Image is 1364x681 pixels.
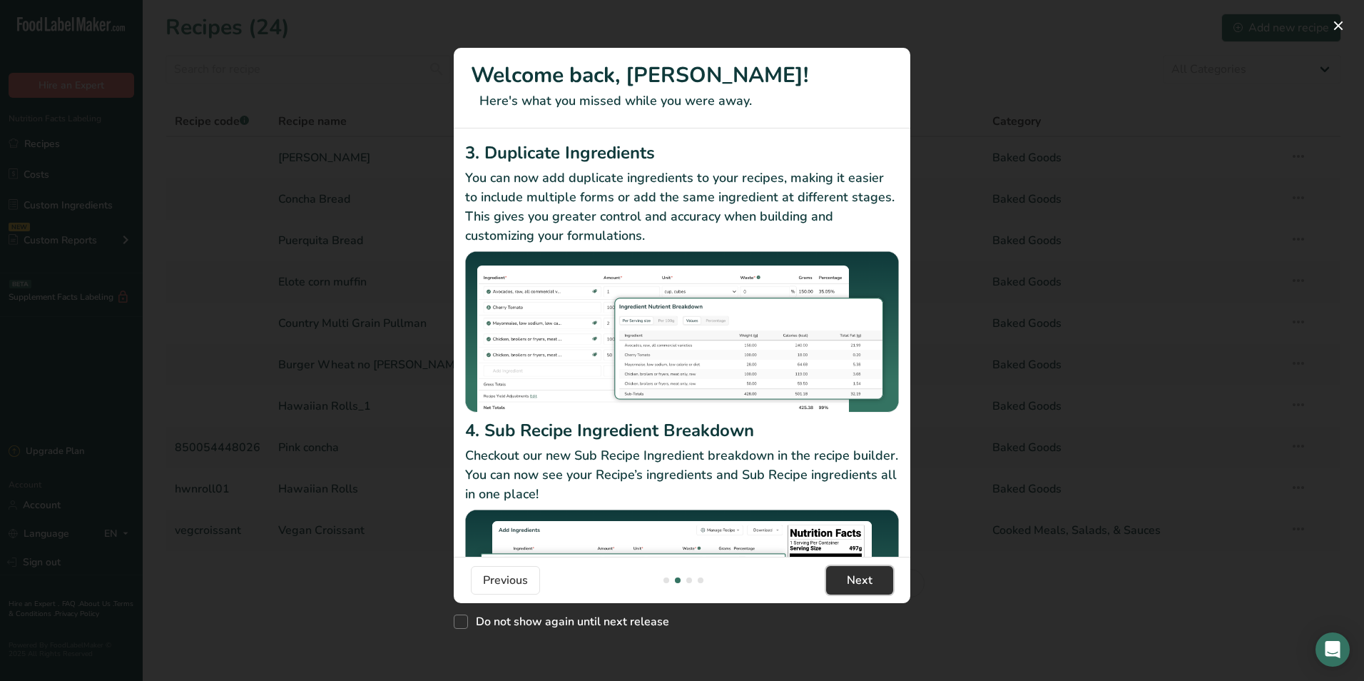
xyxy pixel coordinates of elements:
[1315,632,1350,667] div: Open Intercom Messenger
[847,572,872,589] span: Next
[465,168,899,246] p: You can now add duplicate ingredients to your recipes, making it easier to include multiple forms...
[483,572,528,589] span: Previous
[826,566,893,595] button: Next
[465,418,899,443] h2: 4. Sub Recipe Ingredient Breakdown
[471,59,893,91] h1: Welcome back, [PERSON_NAME]!
[465,251,899,413] img: Duplicate Ingredients
[468,615,669,629] span: Do not show again until next release
[471,566,540,595] button: Previous
[465,446,899,504] p: Checkout our new Sub Recipe Ingredient breakdown in the recipe builder. You can now see your Reci...
[465,510,899,672] img: Sub Recipe Ingredient Breakdown
[471,91,893,111] p: Here's what you missed while you were away.
[465,140,899,166] h2: 3. Duplicate Ingredients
